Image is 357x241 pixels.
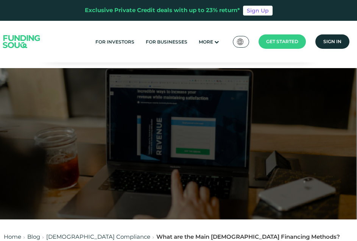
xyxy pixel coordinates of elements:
a: For Investors [94,36,136,48]
div: Exclusive Private Credit deals with up to 23% return* [85,6,240,15]
span: Sign in [323,39,341,44]
a: Blog [27,233,40,240]
a: Home [4,233,21,240]
a: Sign Up [243,6,273,16]
img: SA Flag [237,39,244,45]
a: Sign in [315,34,349,49]
span: Get started [266,39,298,44]
a: [DEMOGRAPHIC_DATA] Compliance [46,233,150,240]
span: More [199,39,213,45]
a: For Businesses [144,36,189,48]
